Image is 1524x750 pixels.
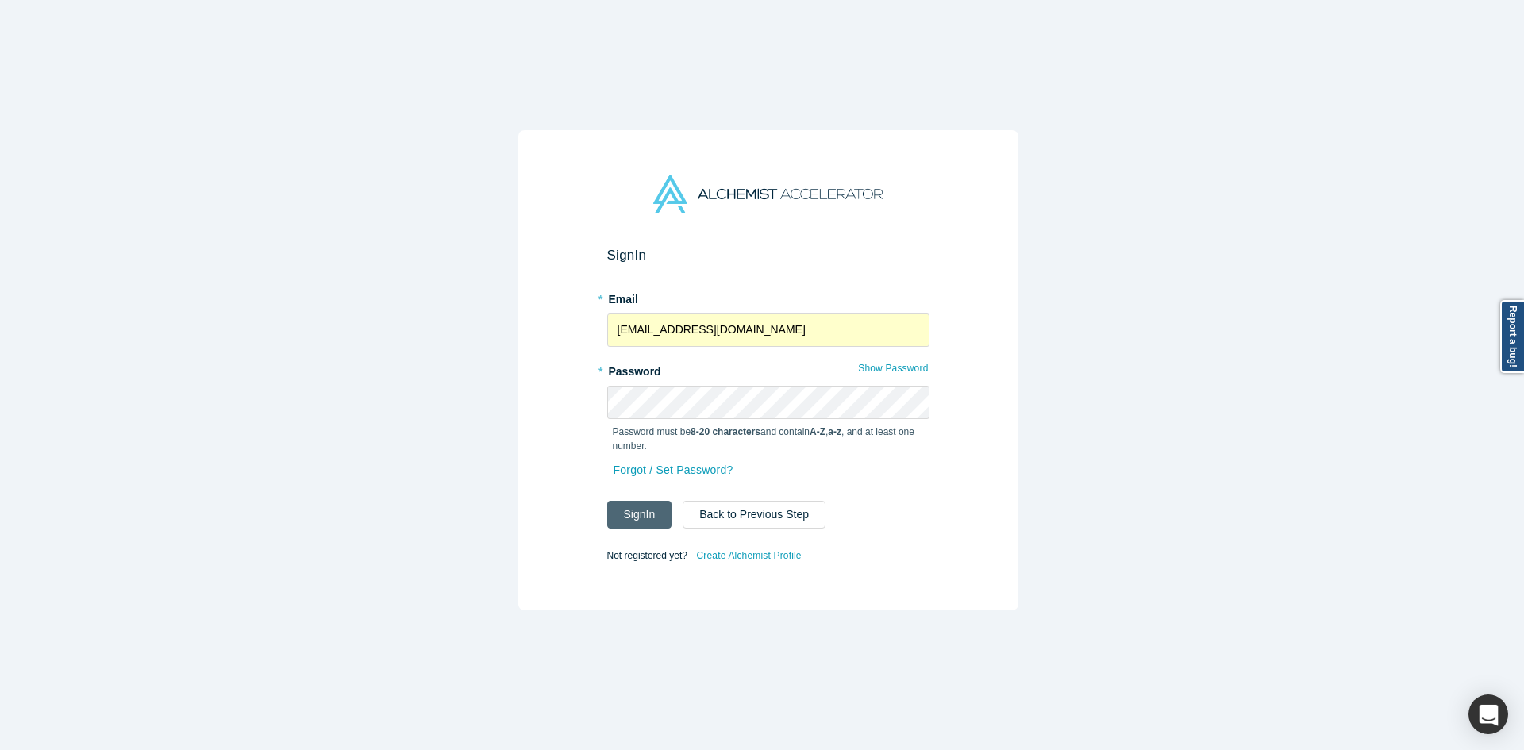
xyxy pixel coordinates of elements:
[613,456,734,484] a: Forgot / Set Password?
[683,501,825,529] button: Back to Previous Step
[607,358,929,380] label: Password
[857,358,929,379] button: Show Password
[810,426,825,437] strong: A-Z
[828,426,841,437] strong: a-z
[607,549,687,560] span: Not registered yet?
[607,247,929,263] h2: Sign In
[695,545,802,566] a: Create Alchemist Profile
[1500,300,1524,373] a: Report a bug!
[613,425,924,453] p: Password must be and contain , , and at least one number.
[691,426,760,437] strong: 8-20 characters
[607,286,929,308] label: Email
[607,501,672,529] button: SignIn
[653,175,882,213] img: Alchemist Accelerator Logo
